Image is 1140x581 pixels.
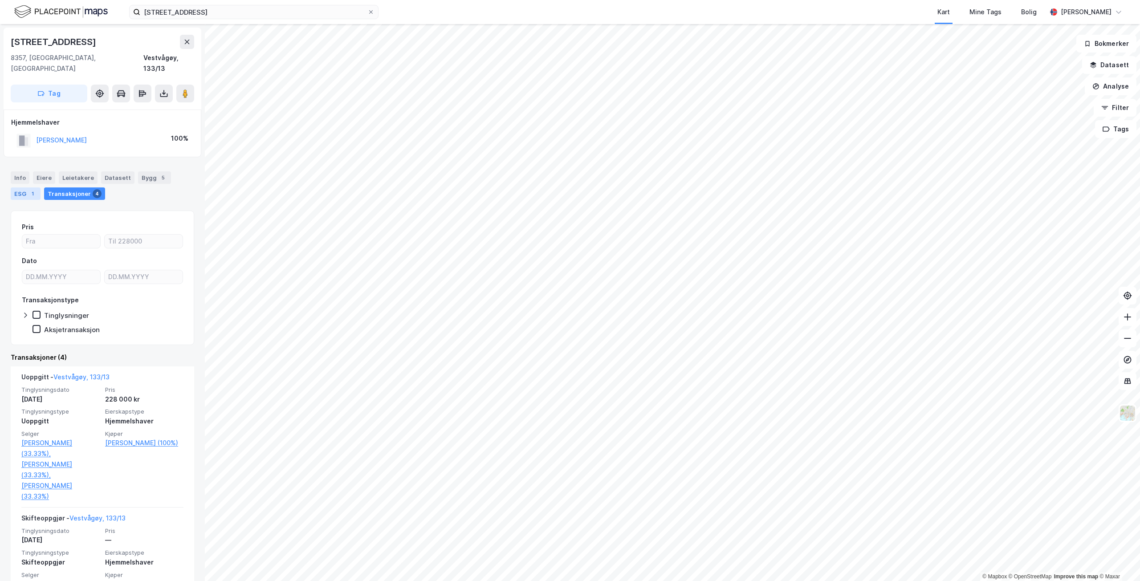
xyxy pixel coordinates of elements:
span: Eierskapstype [105,549,183,557]
input: Søk på adresse, matrikkel, gårdeiere, leietakere eller personer [140,5,367,19]
div: [PERSON_NAME] [1061,7,1111,17]
div: Tinglysninger [44,311,89,320]
div: Transaksjoner [44,187,105,200]
div: Skifteoppgjør [21,557,100,568]
div: Uoppgitt [21,416,100,427]
div: 1 [28,189,37,198]
div: ESG [11,187,41,200]
span: Tinglysningsdato [21,386,100,394]
div: 4 [93,189,102,198]
a: OpenStreetMap [1009,573,1052,580]
button: Datasett [1082,56,1136,74]
button: Tags [1095,120,1136,138]
div: Datasett [101,171,134,184]
a: Mapbox [982,573,1007,580]
a: [PERSON_NAME] (33.33%) [21,480,100,502]
input: DD.MM.YYYY [105,270,183,284]
div: Pris [22,222,34,232]
div: Kart [937,7,950,17]
button: Tag [11,85,87,102]
div: Transaksjoner (4) [11,352,194,363]
button: Analyse [1085,77,1136,95]
span: Pris [105,527,183,535]
span: Tinglysningstype [21,549,100,557]
div: Kontrollprogram for chat [1095,538,1140,581]
div: 5 [159,173,167,182]
a: Vestvågøy, 133/13 [69,514,126,522]
img: Z [1119,405,1136,422]
div: [DATE] [21,535,100,545]
input: DD.MM.YYYY [22,270,100,284]
span: Eierskapstype [105,408,183,415]
img: logo.f888ab2527a4732fd821a326f86c7f29.svg [14,4,108,20]
div: Aksjetransaksjon [44,325,100,334]
a: [PERSON_NAME] (100%) [105,438,183,448]
div: [STREET_ADDRESS] [11,35,98,49]
input: Til 228000 [105,235,183,248]
a: Vestvågøy, 133/13 [53,373,110,381]
button: Bokmerker [1076,35,1136,53]
div: Vestvågøy, 133/13 [143,53,194,74]
div: Bygg [138,171,171,184]
div: Info [11,171,29,184]
a: Improve this map [1054,573,1098,580]
div: Leietakere [59,171,98,184]
span: Tinglysningsdato [21,527,100,535]
div: 8357, [GEOGRAPHIC_DATA], [GEOGRAPHIC_DATA] [11,53,143,74]
div: Bolig [1021,7,1037,17]
div: 228 000 kr [105,394,183,405]
span: Selger [21,430,100,438]
div: Dato [22,256,37,266]
iframe: Chat Widget [1095,538,1140,581]
div: Uoppgitt - [21,372,110,386]
div: Mine Tags [969,7,1002,17]
span: Kjøper [105,571,183,579]
div: Transaksjonstype [22,295,79,305]
a: [PERSON_NAME] (33.33%), [21,459,100,480]
div: Hjemmelshaver [105,557,183,568]
input: Fra [22,235,100,248]
a: [PERSON_NAME] (33.33%), [21,438,100,459]
div: 100% [171,133,188,144]
span: Pris [105,386,183,394]
div: — [105,535,183,545]
button: Filter [1094,99,1136,117]
span: Kjøper [105,430,183,438]
span: Tinglysningstype [21,408,100,415]
div: [DATE] [21,394,100,405]
div: Hjemmelshaver [105,416,183,427]
div: Hjemmelshaver [11,117,194,128]
span: Selger [21,571,100,579]
div: Eiere [33,171,55,184]
div: Skifteoppgjør - [21,513,126,527]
